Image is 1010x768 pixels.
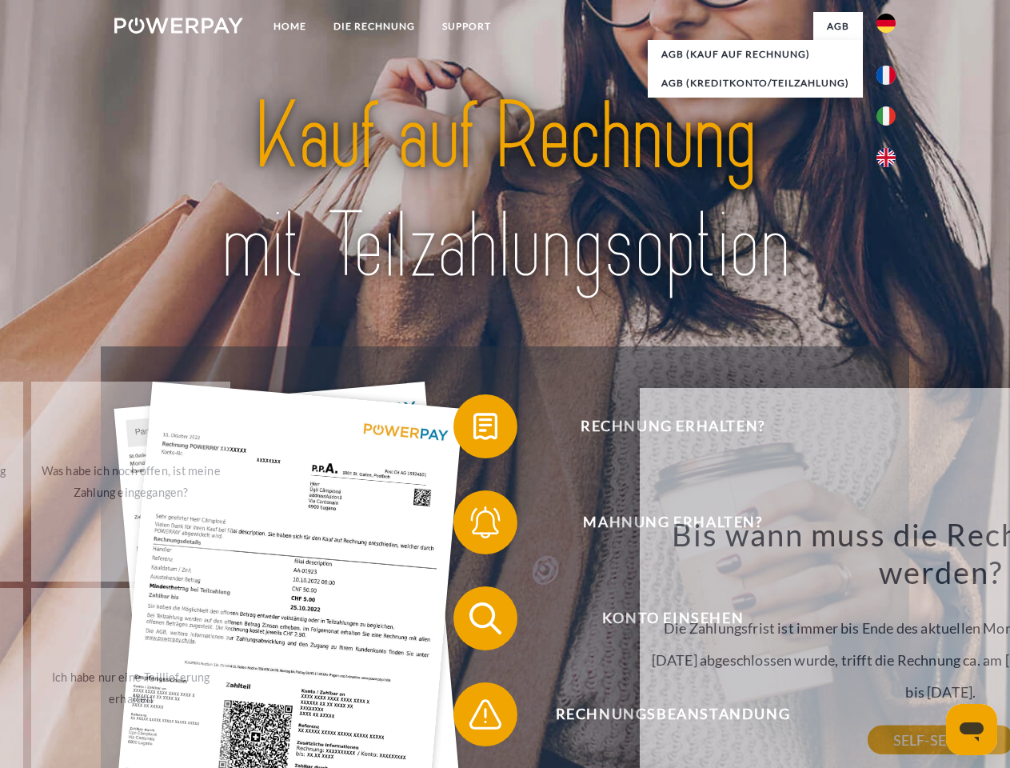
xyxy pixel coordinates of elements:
[260,12,320,41] a: Home
[876,106,896,126] img: it
[876,148,896,167] img: en
[876,66,896,85] img: fr
[453,586,869,650] button: Konto einsehen
[114,18,243,34] img: logo-powerpay-white.svg
[453,682,869,746] button: Rechnungsbeanstandung
[648,69,863,98] a: AGB (Kreditkonto/Teilzahlung)
[153,77,857,306] img: title-powerpay_de.svg
[320,12,429,41] a: DIE RECHNUNG
[648,40,863,69] a: AGB (Kauf auf Rechnung)
[813,12,863,41] a: agb
[41,666,221,710] div: Ich habe nur eine Teillieferung erhalten
[465,598,505,638] img: qb_search.svg
[429,12,505,41] a: SUPPORT
[876,14,896,33] img: de
[465,694,505,734] img: qb_warning.svg
[946,704,997,755] iframe: Schaltfläche zum Öffnen des Messaging-Fensters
